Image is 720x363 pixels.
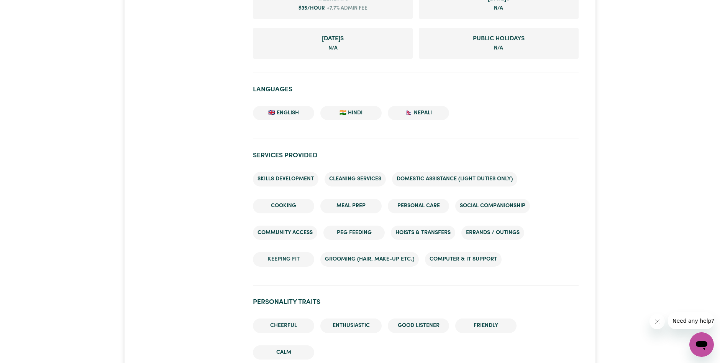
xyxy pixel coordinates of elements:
[388,106,449,120] li: 🇳🇵 Nepali
[392,172,517,186] li: Domestic assistance (light duties only)
[668,312,714,329] iframe: Message from company
[320,199,382,213] li: Meal prep
[689,332,714,357] iframe: Button to launch messaging window
[320,252,419,267] li: Grooming (hair, make-up etc.)
[320,106,382,120] li: 🇮🇳 Hindi
[425,34,572,43] span: Public Holiday rate
[494,46,503,51] span: not specified
[253,106,314,120] li: 🇬🇧 English
[253,86,578,94] h2: Languages
[461,226,524,240] li: Errands / Outings
[253,318,314,333] li: Cheerful
[320,318,382,333] li: Enthusiastic
[323,226,385,240] li: PEG feeding
[253,226,317,240] li: Community access
[253,252,314,267] li: Keeping fit
[253,152,578,160] h2: Services provided
[425,252,502,267] li: Computer & IT Support
[298,6,325,11] span: $ 35 /hour
[253,172,318,186] li: Skills Development
[494,6,503,11] span: not specified
[455,199,530,213] li: Social companionship
[5,5,46,12] span: Need any help?
[391,226,455,240] li: Hoists & transfers
[325,5,367,12] span: +7.7% admin fee
[253,199,314,213] li: Cooking
[388,199,449,213] li: Personal care
[455,318,517,333] li: Friendly
[388,318,449,333] li: Good Listener
[259,34,407,43] span: Sunday rate
[253,345,314,360] li: Calm
[325,172,386,186] li: Cleaning services
[649,314,665,329] iframe: Close message
[328,46,338,51] span: not specified
[253,298,578,306] h2: Personality traits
